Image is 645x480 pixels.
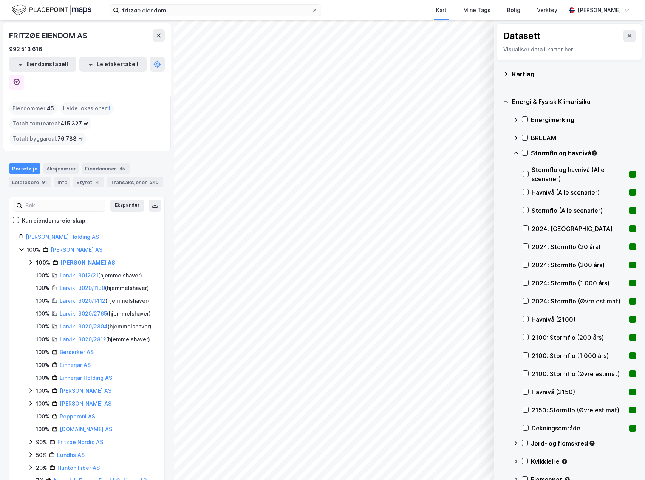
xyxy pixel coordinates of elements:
[60,323,108,330] a: Larvik, 3020/2804
[36,399,49,408] div: 100%
[82,163,130,174] div: Eiendommer
[60,297,105,304] a: Larvik, 3020/1412
[9,118,91,130] div: Totalt tomteareal :
[60,309,151,318] div: ( hjemmelshaver )
[532,224,626,233] div: 2024: [GEOGRAPHIC_DATA]
[51,246,102,253] a: [PERSON_NAME] AS
[60,426,112,432] a: [DOMAIN_NAME] AS
[107,177,163,187] div: Transaksjoner
[36,425,49,434] div: 100%
[57,452,85,458] a: Lundhs AS
[27,245,40,254] div: 100%
[9,133,86,145] div: Totalt byggareal :
[26,234,99,240] a: [PERSON_NAME] Holding AS
[57,134,83,143] span: 76 788 ㎡
[57,439,103,445] a: Fritzøe Nordic AS
[531,115,636,124] div: Energimerking
[36,258,50,267] div: 100%
[60,400,111,407] a: [PERSON_NAME] AS
[36,335,49,344] div: 100%
[532,333,626,342] div: 2100: Stormflo (200 års)
[532,369,626,378] div: 2100: Stormflo (Øvre estimat)
[60,119,88,128] span: 415 327 ㎡
[36,386,49,395] div: 100%
[36,373,49,382] div: 100%
[531,149,636,158] div: Stormflo og havnivå
[60,349,94,355] a: Berserker AS
[589,440,596,447] div: Tooltip anchor
[463,6,490,15] div: Mine Tags
[532,260,626,269] div: 2024: Stormflo (200 års)
[60,387,111,394] a: [PERSON_NAME] AS
[507,6,520,15] div: Bolig
[9,102,57,115] div: Eiendommer :
[108,104,111,113] span: 1
[73,177,104,187] div: Styret
[22,216,85,225] div: Kun eiendoms-eierskap
[607,444,645,480] iframe: Chat Widget
[36,348,49,357] div: 100%
[36,296,49,305] div: 100%
[60,322,152,331] div: ( hjemmelshaver )
[532,279,626,288] div: 2024: Stormflo (1 000 års)
[512,70,636,79] div: Kartlag
[9,57,76,72] button: Eiendomstabell
[60,310,107,317] a: Larvik, 3020/2765
[36,451,47,460] div: 50%
[60,336,106,342] a: Larvik, 3020/2812
[503,30,541,42] div: Datasett
[60,283,149,293] div: ( hjemmelshaver )
[532,424,626,433] div: Dekningsområde
[36,309,49,318] div: 100%
[532,242,626,251] div: 2024: Stormflo (20 års)
[110,200,144,212] button: Ekspander
[36,322,49,331] div: 100%
[503,45,636,54] div: Visualiser data i kartet her.
[36,463,47,472] div: 20%
[436,6,447,15] div: Kart
[119,5,312,16] input: Søk på adresse, matrikkel, gårdeiere, leietakere eller personer
[36,438,47,447] div: 90%
[12,3,91,17] img: logo.f888ab2527a4732fd821a326f86c7f29.svg
[9,29,88,42] div: FRITZØE EIENDOM AS
[79,57,147,72] button: Leietakertabell
[60,362,91,368] a: Einherjar AS
[512,97,636,106] div: Energi & Fysisk Klimarisiko
[36,271,49,280] div: 100%
[43,163,79,174] div: Aksjonærer
[36,412,49,421] div: 100%
[531,133,636,142] div: BREEAM
[578,6,621,15] div: [PERSON_NAME]
[60,285,105,291] a: Larvik, 3020/1130
[54,177,70,187] div: Info
[532,165,626,183] div: Stormflo og havnivå (Alle scenarier)
[532,387,626,396] div: Havnivå (2150)
[36,283,49,293] div: 100%
[60,259,115,266] a: [PERSON_NAME] AS
[36,361,49,370] div: 100%
[22,200,105,211] input: Søk
[40,178,48,186] div: 91
[532,206,626,215] div: Stormflo (Alle scenarier)
[532,297,626,306] div: 2024: Stormflo (Øvre estimat)
[531,439,636,448] div: Jord- og flomskred
[537,6,557,15] div: Verktøy
[532,315,626,324] div: Havnivå (2100)
[9,177,51,187] div: Leietakere
[60,296,149,305] div: ( hjemmelshaver )
[531,457,636,466] div: Kvikkleire
[118,165,127,172] div: 45
[532,351,626,360] div: 2100: Stormflo (1 000 års)
[60,375,112,381] a: Einherjar Holding AS
[47,104,54,113] span: 45
[9,45,42,54] div: 992 513 616
[60,102,114,115] div: Leide lokasjoner :
[532,406,626,415] div: 2150: Stormflo (Øvre estimat)
[57,465,100,471] a: Hunton Fiber AS
[148,178,160,186] div: 240
[60,335,150,344] div: ( hjemmelshaver )
[591,150,598,156] div: Tooltip anchor
[561,458,568,465] div: Tooltip anchor
[60,272,98,279] a: Larvik, 3012/21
